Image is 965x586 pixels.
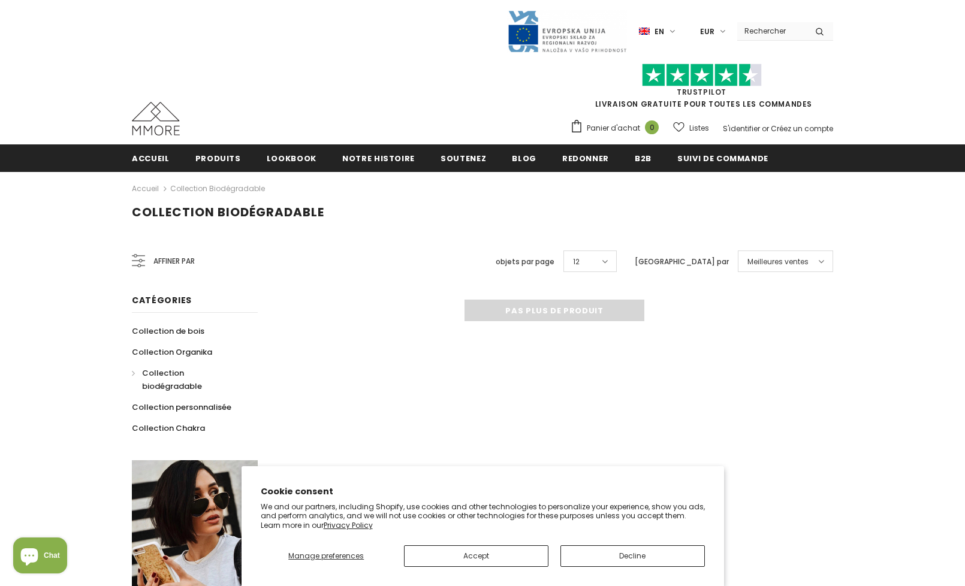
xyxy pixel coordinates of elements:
span: or [762,123,769,134]
img: Faites confiance aux étoiles pilotes [642,64,762,87]
a: Accueil [132,144,170,171]
span: 0 [645,120,659,134]
inbox-online-store-chat: Shopify online store chat [10,537,71,576]
span: 12 [573,256,580,268]
span: en [655,26,664,38]
a: Collection biodégradable [132,363,245,397]
button: Decline [560,545,705,567]
a: Collection Chakra [132,418,205,439]
span: Collection biodégradable [132,204,324,220]
span: Panier d'achat [587,122,640,134]
a: Redonner [562,144,609,171]
span: Suivi de commande [677,153,768,164]
span: Collection personnalisée [132,401,231,413]
span: Manage preferences [288,551,364,561]
img: i-lang-1.png [639,26,650,37]
p: We and our partners, including Shopify, use cookies and other technologies to personalize your ex... [261,502,705,530]
span: Affiner par [153,255,195,268]
img: Cas MMORE [132,102,180,135]
span: Collection Chakra [132,422,205,434]
a: TrustPilot [677,87,726,97]
span: LIVRAISON GRATUITE POUR TOUTES LES COMMANDES [570,69,833,109]
span: soutenez [441,153,486,164]
a: B2B [635,144,652,171]
img: Javni Razpis [507,10,627,53]
label: [GEOGRAPHIC_DATA] par [635,256,729,268]
input: Search Site [737,22,806,40]
a: Collection Organika [132,342,212,363]
span: Listes [689,122,709,134]
a: Blog [512,144,536,171]
button: Manage preferences [260,545,392,567]
span: Lookbook [267,153,316,164]
a: Créez un compte [771,123,833,134]
a: Panier d'achat 0 [570,119,665,137]
a: Lookbook [267,144,316,171]
h2: Cookie consent [261,485,705,498]
a: Privacy Policy [324,520,373,530]
a: soutenez [441,144,486,171]
a: Listes [673,117,709,138]
a: Javni Razpis [507,26,627,36]
span: Redonner [562,153,609,164]
button: Accept [404,545,548,567]
span: Collection biodégradable [142,367,202,392]
a: Collection personnalisée [132,397,231,418]
a: Collection de bois [132,321,204,342]
span: Collection Organika [132,346,212,358]
span: Collection de bois [132,325,204,337]
span: Produits [195,153,241,164]
span: Catégories [132,294,192,306]
span: Accueil [132,153,170,164]
a: Notre histoire [342,144,415,171]
span: Blog [512,153,536,164]
span: EUR [700,26,714,38]
span: Notre histoire [342,153,415,164]
span: Meilleures ventes [747,256,809,268]
a: S'identifier [723,123,760,134]
a: Accueil [132,182,159,196]
label: objets par page [496,256,554,268]
a: Produits [195,144,241,171]
a: Collection biodégradable [170,183,265,194]
span: B2B [635,153,652,164]
a: Suivi de commande [677,144,768,171]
